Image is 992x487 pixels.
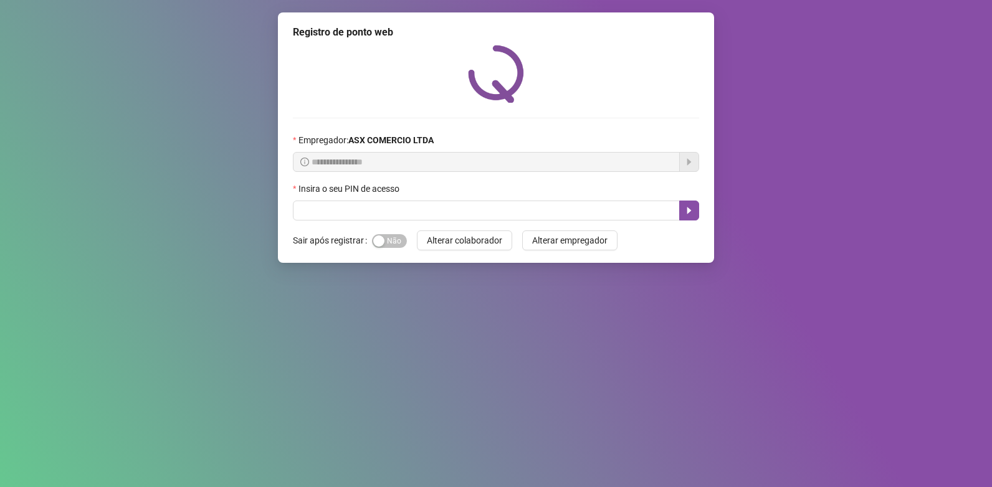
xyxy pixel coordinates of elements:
[298,133,434,147] span: Empregador :
[522,230,618,250] button: Alterar empregador
[468,45,524,103] img: QRPoint
[532,234,608,247] span: Alterar empregador
[293,182,408,196] label: Insira o seu PIN de acesso
[427,234,502,247] span: Alterar colaborador
[300,158,309,166] span: info-circle
[293,25,699,40] div: Registro de ponto web
[684,206,694,215] span: caret-right
[293,230,372,250] label: Sair após registrar
[417,230,512,250] button: Alterar colaborador
[348,135,434,145] strong: ASX COMERCIO LTDA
